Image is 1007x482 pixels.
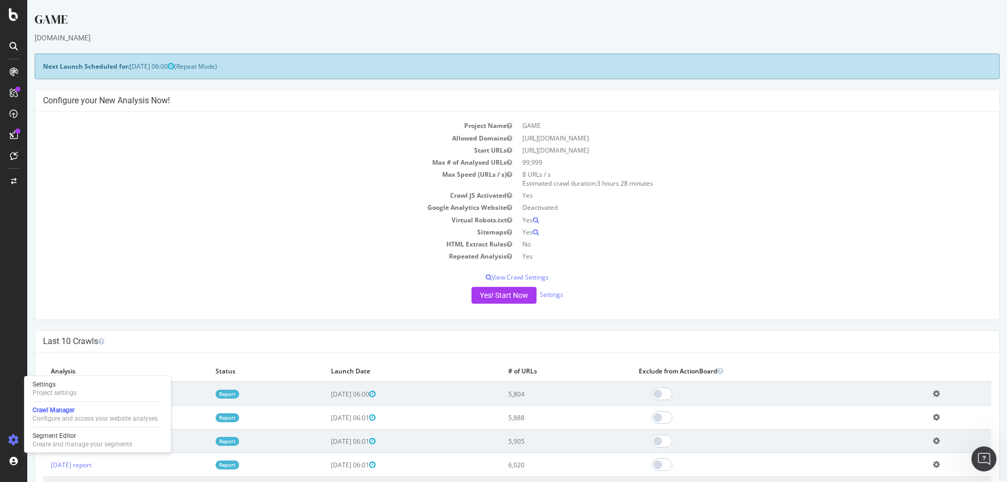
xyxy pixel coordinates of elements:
span: [DATE] 06:01 [304,460,348,469]
h4: Last 10 Crawls [16,336,964,347]
th: Status [180,360,296,382]
span: [DATE] 06:00 [304,390,348,399]
td: Max Speed (URLs / s) [16,168,490,189]
td: 6,020 [473,453,604,477]
td: 5,804 [473,382,604,406]
span: [DATE] 06:01 [304,437,348,446]
td: No [490,238,964,250]
td: 8 URLs / s Estimated crawl duration: [490,168,964,189]
span: [DATE] 06:00 [102,62,147,71]
th: Launch Date [296,360,473,382]
a: Settings [512,290,536,299]
strong: Next Launch Scheduled for: [16,62,102,71]
a: Report [188,390,212,399]
td: 99,999 [490,156,964,168]
a: [DATE] report [24,390,64,399]
th: # of URLs [473,360,604,382]
td: Google Analytics Website [16,201,490,213]
td: GAME [490,120,964,132]
div: GAME [7,10,972,33]
th: Exclude from ActionBoard [604,360,898,382]
td: Crawl JS Activated [16,189,490,201]
iframe: Intercom live chat [971,446,997,472]
td: Yes [490,226,964,238]
th: Analysis [16,360,180,382]
a: [DATE] report [24,460,64,469]
a: [DATE] report [24,413,64,422]
div: Segment Editor [33,432,132,440]
td: Deactivated [490,201,964,213]
td: Yes [490,189,964,201]
a: SettingsProject settings [28,379,167,398]
a: Segment EditorCreate and manage your segments [28,431,167,449]
td: [URL][DOMAIN_NAME] [490,132,964,144]
div: Configure and access your website analyses [33,414,158,423]
td: Allowed Domains [16,132,490,144]
span: 3 hours 28 minutes [570,179,626,188]
div: (Repeat Mode) [7,53,972,79]
td: Yes [490,250,964,262]
span: [DATE] 06:01 [304,413,348,422]
a: Report [188,437,212,446]
td: Project Name [16,120,490,132]
div: Project settings [33,389,77,397]
td: [URL][DOMAIN_NAME] [490,144,964,156]
div: Create and manage your segments [33,440,132,448]
div: [DOMAIN_NAME] [7,33,972,43]
td: Yes [490,214,964,226]
a: Report [188,460,212,469]
a: Report [188,413,212,422]
div: Settings [33,380,77,389]
button: Yes! Start Now [444,287,509,304]
td: Sitemaps [16,226,490,238]
div: Crawl Manager [33,406,158,414]
p: View Crawl Settings [16,273,964,282]
td: Repeated Analysis [16,250,490,262]
td: 5,888 [473,406,604,430]
a: Crawl ManagerConfigure and access your website analyses [28,405,167,424]
td: Start URLs [16,144,490,156]
td: HTML Extract Rules [16,238,490,250]
h4: Configure your New Analysis Now! [16,95,964,106]
td: Virtual Robots.txt [16,214,490,226]
a: [DATE] report [24,437,64,446]
td: 5,905 [473,430,604,453]
td: Max # of Analysed URLs [16,156,490,168]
